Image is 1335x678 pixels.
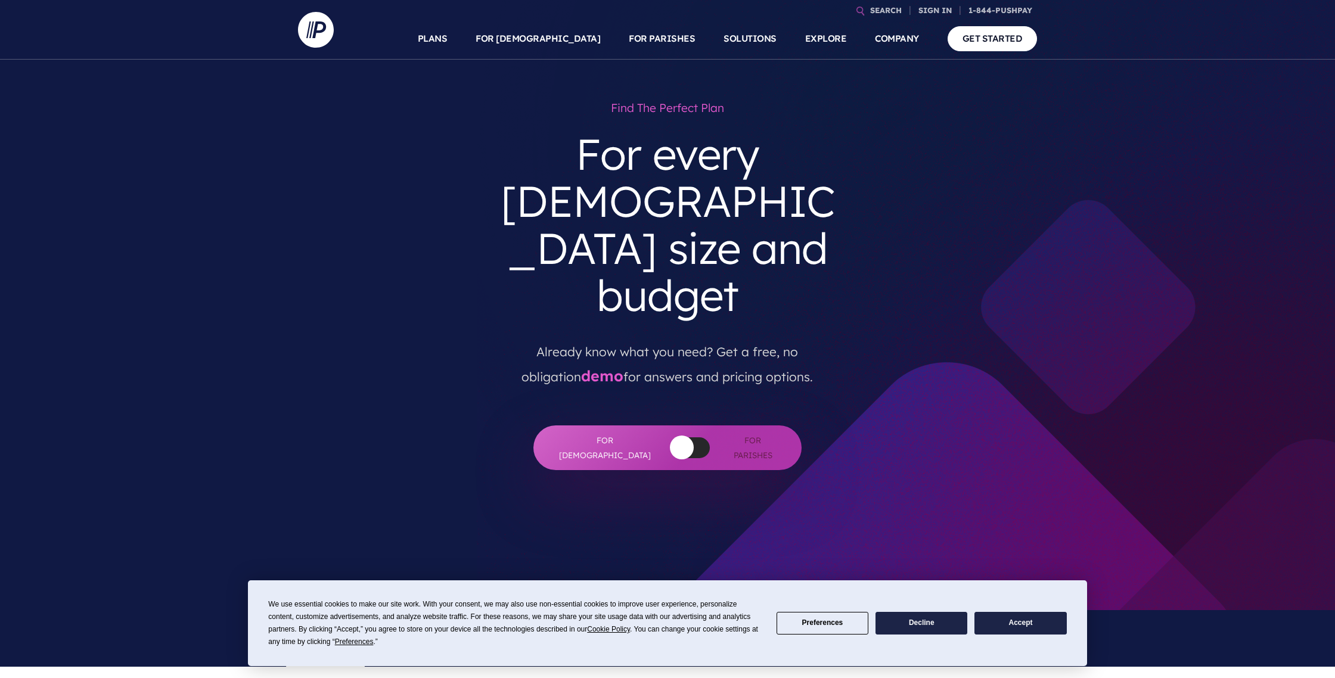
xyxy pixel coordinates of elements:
[974,612,1066,635] button: Accept
[587,625,630,633] span: Cookie Policy
[581,366,623,385] a: demo
[629,18,695,60] a: FOR PARISHES
[805,18,847,60] a: EXPLORE
[875,18,919,60] a: COMPANY
[777,612,868,635] button: Preferences
[724,18,777,60] a: SOLUTIONS
[476,18,600,60] a: FOR [DEMOGRAPHIC_DATA]
[496,329,839,390] p: Already know what you need? Get a free, no obligation for answers and pricing options.
[488,95,847,121] h1: Find the perfect plan
[948,26,1038,51] a: GET STARTED
[488,121,847,329] h3: For every [DEMOGRAPHIC_DATA] size and budget
[248,580,1087,666] div: Cookie Consent Prompt
[418,18,448,60] a: PLANS
[335,637,374,646] span: Preferences
[268,598,762,648] div: We use essential cookies to make our site work. With your consent, we may also use non-essential ...
[875,612,967,635] button: Decline
[557,433,653,462] span: For [DEMOGRAPHIC_DATA]
[728,433,778,462] span: For Parishes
